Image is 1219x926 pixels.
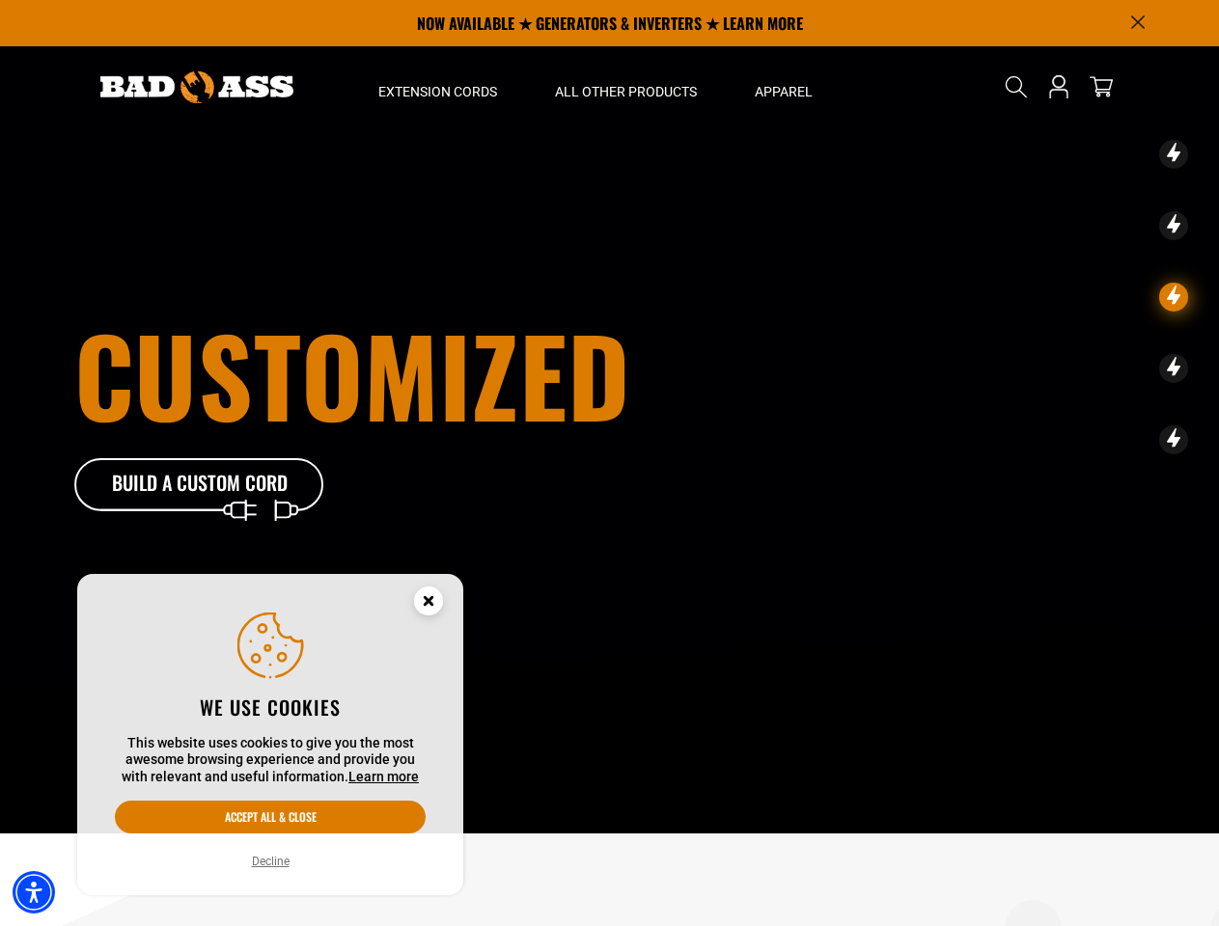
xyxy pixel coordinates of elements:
div: Accessibility Menu [13,871,55,913]
button: Decline [246,852,295,871]
h1: customized [74,321,717,427]
h2: We use cookies [115,694,426,720]
span: Apparel [755,83,813,100]
summary: All Other Products [526,46,726,127]
aside: Cookie Consent [77,574,463,896]
summary: Extension Cords [349,46,526,127]
span: Extension Cords [378,83,497,100]
p: This website uses cookies to give you the most awesome browsing experience and provide you with r... [115,735,426,786]
a: cart [1086,75,1117,98]
button: Close this option [394,574,463,634]
button: Accept all & close [115,801,426,833]
img: Bad Ass Extension Cords [100,71,293,103]
summary: Apparel [726,46,842,127]
a: This website uses cookies to give you the most awesome browsing experience and provide you with r... [348,769,419,784]
span: All Other Products [555,83,697,100]
summary: Search [1001,71,1032,102]
a: Open this option [1043,46,1074,127]
a: Build A Custom Cord [74,458,325,512]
